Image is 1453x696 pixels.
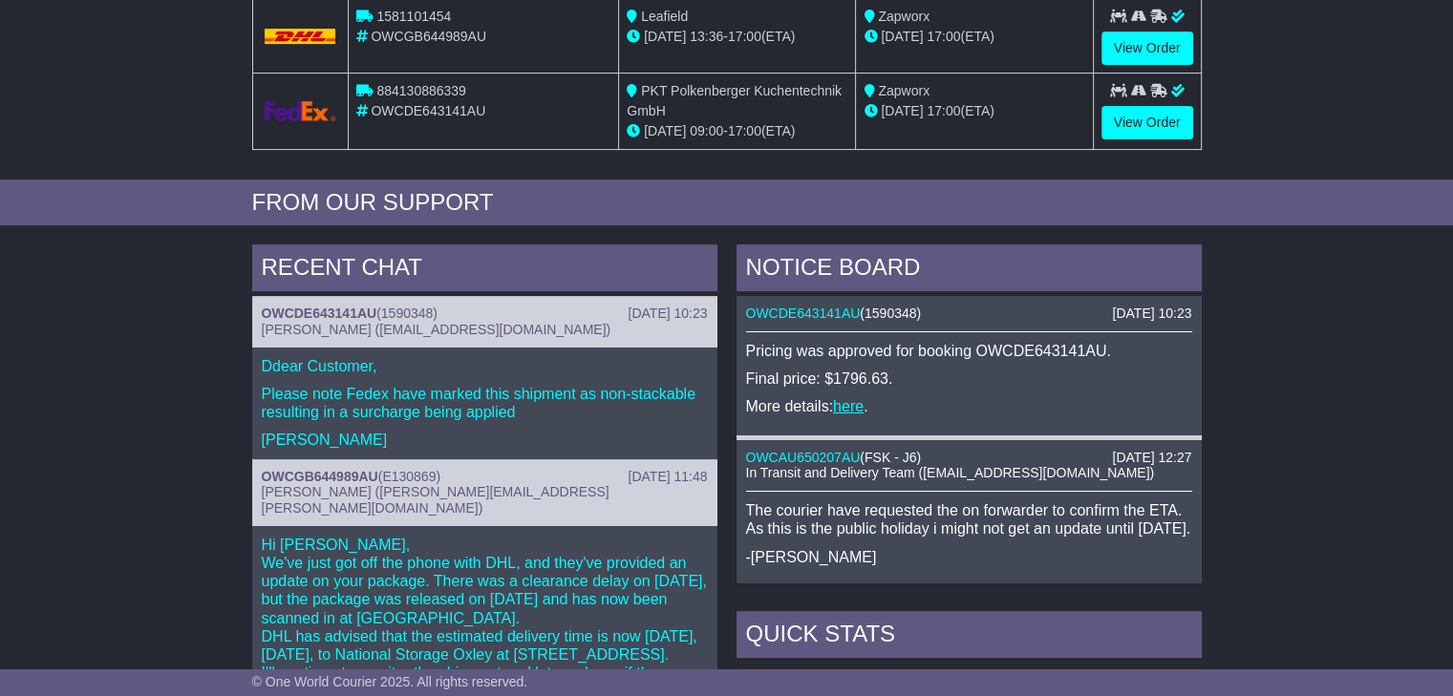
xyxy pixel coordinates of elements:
span: E130869 [382,469,436,484]
span: 1590348 [865,306,917,321]
img: DHL.png [265,29,336,44]
div: ( ) [262,469,708,485]
span: 17:00 [927,29,960,44]
a: View Order [1101,32,1193,65]
span: [PERSON_NAME] ([EMAIL_ADDRESS][DOMAIN_NAME]) [262,322,611,337]
div: ( ) [746,306,1192,322]
span: [PERSON_NAME] ([PERSON_NAME][EMAIL_ADDRESS][PERSON_NAME][DOMAIN_NAME]) [262,484,609,516]
span: In Transit and Delivery Team ([EMAIL_ADDRESS][DOMAIN_NAME]) [746,465,1155,480]
div: - (ETA) [627,27,847,47]
div: FROM OUR SUPPORT [252,189,1202,217]
a: View Order [1101,106,1193,139]
span: 884130886339 [376,83,465,98]
span: OWCDE643141AU [371,103,485,118]
p: More details: . [746,397,1192,415]
div: [DATE] 11:48 [628,469,707,485]
span: 17:00 [728,29,761,44]
p: Final price: $1796.63. [746,369,1192,388]
span: 17:00 [927,103,960,118]
a: OWCGB644989AU [262,469,378,484]
span: 1581101454 [376,9,451,24]
p: Pricing was approved for booking OWCDE643141AU. [746,342,1192,360]
span: Zapworx [878,83,929,98]
span: 13:36 [690,29,723,44]
span: [DATE] [881,103,923,118]
span: PKT Polkenberger Kuchentechnik GmbH [627,83,842,118]
span: [DATE] [881,29,923,44]
span: OWCGB644989AU [371,29,486,44]
span: 09:00 [690,123,723,138]
a: OWCDE643141AU [262,306,377,321]
a: OWCAU650207AU [746,450,861,465]
img: GetCarrierServiceLogo [265,101,336,121]
div: Quick Stats [737,611,1202,663]
div: RECENT CHAT [252,244,717,296]
a: here [833,398,864,414]
div: - (ETA) [627,121,847,141]
span: [DATE] [644,29,686,44]
span: 17:00 [728,123,761,138]
div: NOTICE BOARD [737,244,1202,296]
span: FSK - J6 [865,450,916,465]
p: The courier have requested the on forwarder to confirm the ETA. As this is the public holiday i m... [746,501,1192,538]
div: (ETA) [864,101,1084,121]
div: [DATE] 10:23 [1112,306,1191,322]
div: (ETA) [864,27,1084,47]
div: ( ) [746,450,1192,466]
span: Leafield [641,9,688,24]
p: -[PERSON_NAME] [746,548,1192,566]
span: 1590348 [381,306,434,321]
p: [PERSON_NAME] [262,431,708,449]
p: Please note Fedex have marked this shipment as non-stackable resulting in a surcharge being applied [262,385,708,421]
span: [DATE] [644,123,686,138]
div: [DATE] 10:23 [628,306,707,322]
p: Ddear Customer, [262,357,708,375]
div: [DATE] 12:27 [1112,450,1191,466]
div: ( ) [262,306,708,322]
span: © One World Courier 2025. All rights reserved. [252,674,528,689]
a: OWCDE643141AU [746,306,861,321]
span: Zapworx [878,9,929,24]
